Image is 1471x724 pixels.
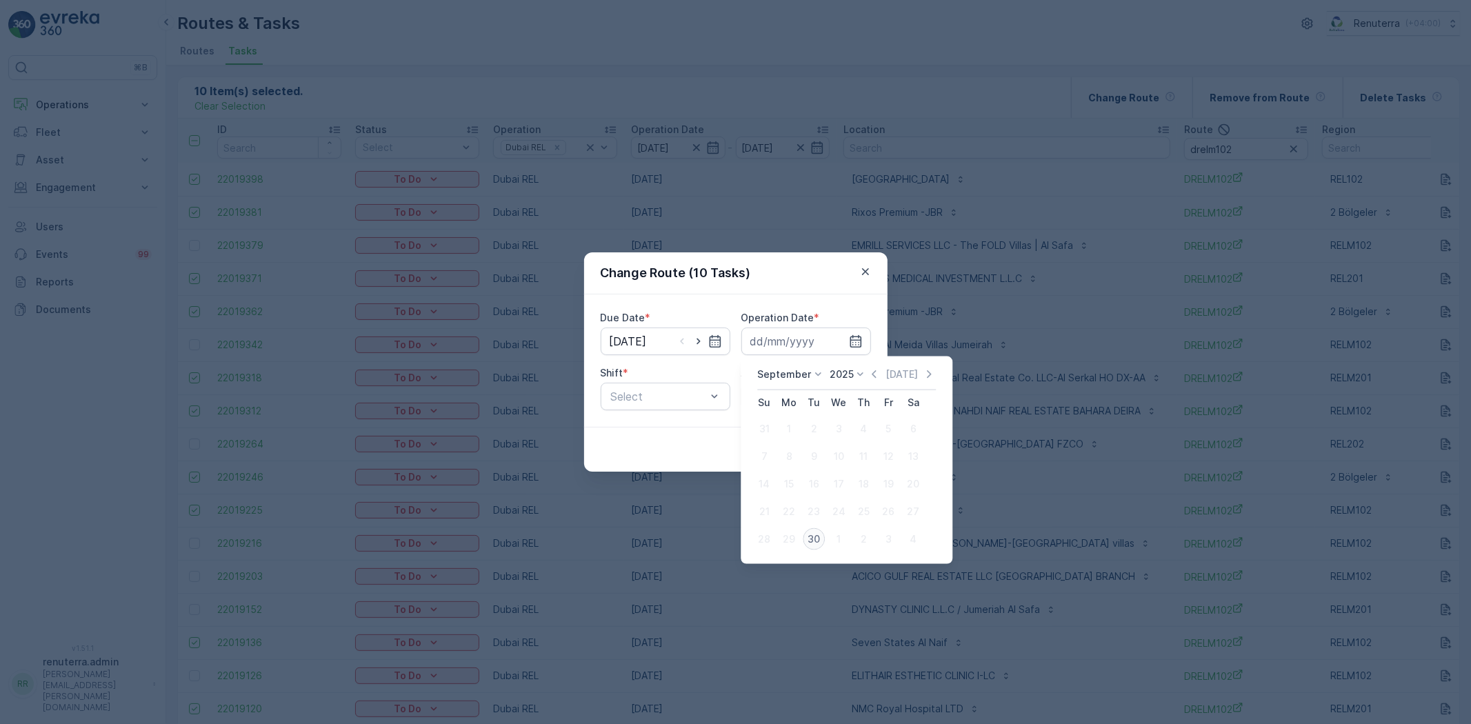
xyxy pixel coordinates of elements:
div: 29 [778,528,800,550]
th: Wednesday [826,390,851,415]
div: 20 [902,473,924,495]
div: 5 [877,418,899,440]
div: 10 [828,445,850,467]
div: 4 [902,528,924,550]
div: 6 [902,418,924,440]
div: 2 [803,418,825,440]
div: 7 [753,445,775,467]
div: 27 [902,501,924,523]
div: 14 [753,473,775,495]
th: Friday [876,390,901,415]
th: Thursday [851,390,876,415]
div: 19 [877,473,899,495]
div: 9 [803,445,825,467]
div: 2 [852,528,874,550]
input: dd/mm/yyyy [601,328,730,355]
div: 24 [828,501,850,523]
div: 16 [803,473,825,495]
p: Select [611,388,706,405]
div: 22 [778,501,800,523]
div: 18 [852,473,874,495]
div: 4 [852,418,874,440]
div: 1 [778,418,800,440]
div: 26 [877,501,899,523]
th: Sunday [752,390,777,415]
div: 28 [753,528,775,550]
input: dd/mm/yyyy [741,328,871,355]
div: 3 [877,528,899,550]
th: Monday [777,390,801,415]
div: 23 [803,501,825,523]
div: 31 [753,418,775,440]
th: Saturday [901,390,925,415]
div: 25 [852,501,874,523]
p: Change Route (10 Tasks) [601,263,751,283]
label: Operation Date [741,312,814,323]
div: 12 [877,445,899,467]
div: 11 [852,445,874,467]
div: 17 [828,473,850,495]
p: 2025 [830,368,854,381]
p: [DATE] [885,368,918,381]
div: 8 [778,445,800,467]
div: 13 [902,445,924,467]
div: 30 [803,528,825,550]
label: Due Date [601,312,646,323]
div: 1 [828,528,850,550]
p: September [757,368,811,381]
div: 15 [778,473,800,495]
div: 21 [753,501,775,523]
th: Tuesday [801,390,826,415]
label: Shift [601,367,623,379]
div: 3 [828,418,850,440]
